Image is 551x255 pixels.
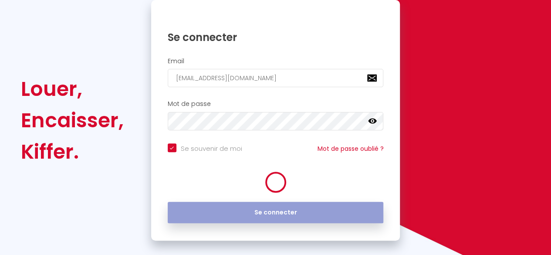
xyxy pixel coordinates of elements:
[168,100,384,108] h2: Mot de passe
[21,105,124,136] div: Encaisser,
[21,136,124,167] div: Kiffer.
[168,31,384,44] h1: Se connecter
[168,58,384,65] h2: Email
[317,144,383,153] a: Mot de passe oublié ?
[168,202,384,224] button: Se connecter
[168,69,384,87] input: Ton Email
[21,73,124,105] div: Louer,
